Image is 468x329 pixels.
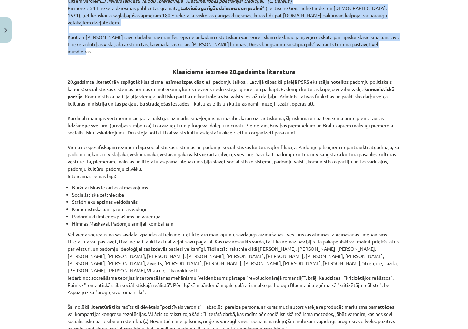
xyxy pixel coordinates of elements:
[4,28,7,33] img: icon-close-lesson-0947bae3869378f0d4975bcd49f059093ad1ed9edebbc8119c70593378902aed.svg
[68,86,395,99] strong: komunistiskā partija
[68,78,401,180] p: 20.gadsimta literatūrā visspilgtāk klasicisma iezīmes izpaudās tieši padomju laikos. . Latvijā tā...
[178,5,262,11] strong: „Latviešu garīgās dziesmas un psalmi
[72,220,401,227] li: Himnas Maskavai, Padomju armijai, kombainam
[172,68,296,76] strong: Klasicisma iezīmes 20.gadsimta literatūrā
[72,198,401,206] li: Strādnieku apziņas veidošanās
[72,191,401,198] li: Sociālistiskā celtniecība
[72,184,401,191] li: Buržuāziskās iekārtas atmaskojums
[72,206,401,213] li: Komunistiskā partija un tās vadoņi
[72,213,401,220] li: Padomju dzimtenes plašums un varenība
